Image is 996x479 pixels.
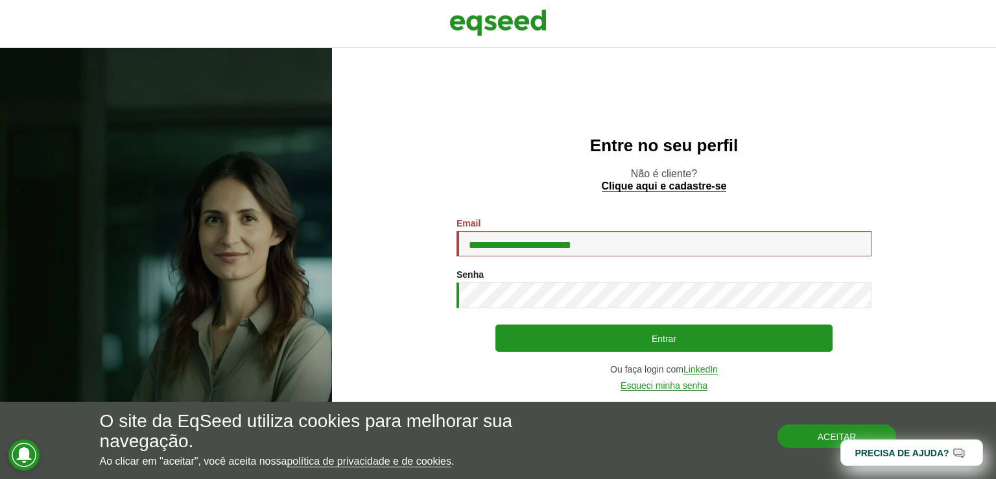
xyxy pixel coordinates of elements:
[287,456,451,467] a: política de privacidade e de cookies
[456,365,871,375] div: Ou faça login com
[100,455,578,467] p: Ao clicar em "aceitar", você aceita nossa .
[100,411,578,452] h5: O site da EqSeed utiliza cookies para melhorar sua navegação.
[777,424,897,448] button: Aceitar
[456,219,480,228] label: Email
[358,136,970,155] h2: Entre no seu perfil
[602,181,727,192] a: Clique aqui e cadastre-se
[495,325,833,352] button: Entrar
[621,381,707,391] a: Esqueci minha senha
[683,365,718,375] a: LinkedIn
[456,270,484,279] label: Senha
[449,6,547,39] img: EqSeed Logo
[358,167,970,192] p: Não é cliente?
